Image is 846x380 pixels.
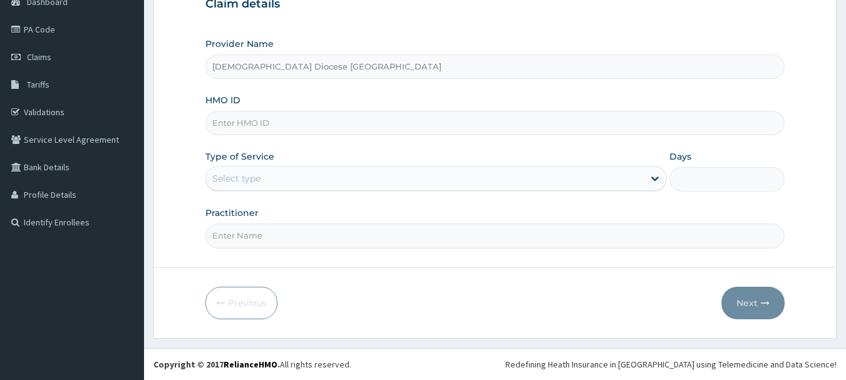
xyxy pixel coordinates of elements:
[205,38,274,50] label: Provider Name
[205,207,259,219] label: Practitioner
[212,172,261,185] div: Select type
[144,348,846,380] footer: All rights reserved.
[205,150,274,163] label: Type of Service
[505,358,837,371] div: Redefining Heath Insurance in [GEOGRAPHIC_DATA] using Telemedicine and Data Science!
[205,94,240,106] label: HMO ID
[153,359,280,370] strong: Copyright © 2017 .
[721,287,785,319] button: Next
[205,111,785,135] input: Enter HMO ID
[205,223,785,248] input: Enter Name
[27,51,51,63] span: Claims
[669,150,691,163] label: Days
[224,359,277,370] a: RelianceHMO
[27,79,49,90] span: Tariffs
[205,287,277,319] button: Previous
